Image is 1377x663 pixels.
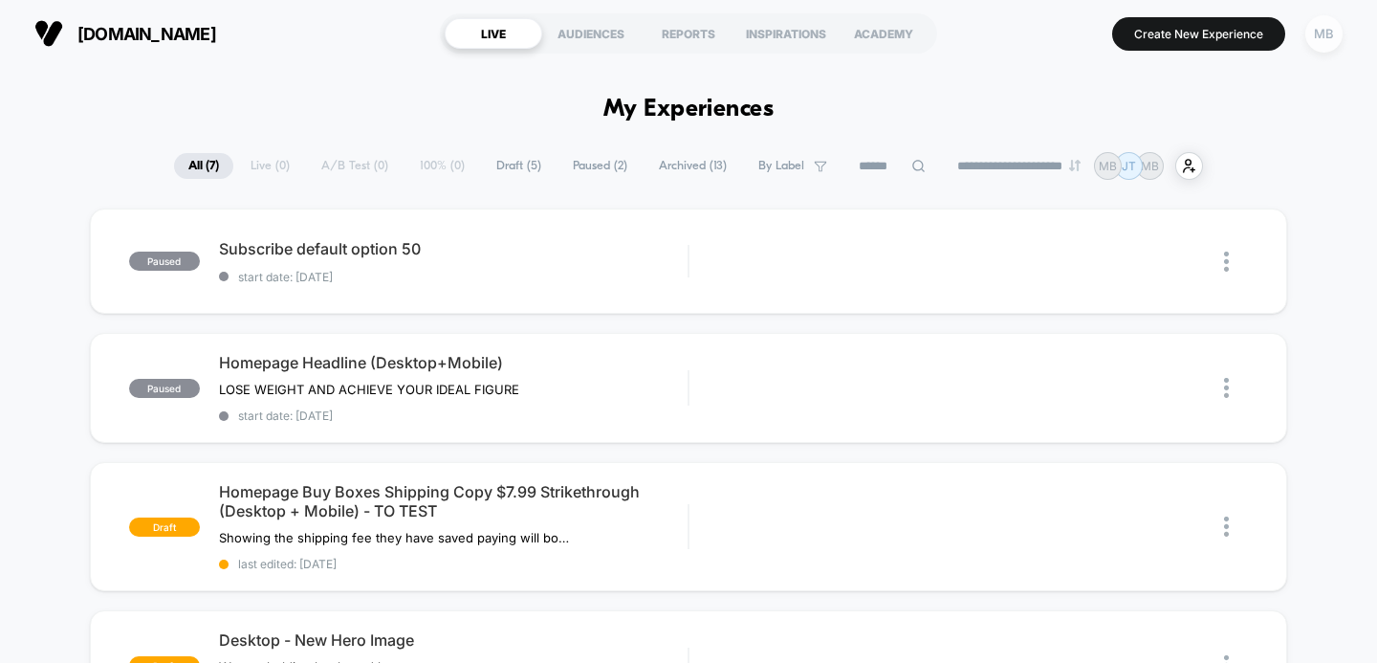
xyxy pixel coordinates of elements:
[129,518,200,537] span: draft
[758,159,804,173] span: By Label
[129,252,200,271] span: paused
[219,630,688,650] span: Desktop - New Hero Image
[219,409,688,423] span: start date: [DATE]
[558,153,642,179] span: Paused ( 2 )
[29,18,222,49] button: [DOMAIN_NAME]
[34,19,63,48] img: Visually logo
[219,353,688,372] span: Homepage Headline (Desktop+Mobile)
[174,153,233,179] span: All ( 7 )
[482,153,556,179] span: Draft ( 5 )
[640,18,737,49] div: REPORTS
[1224,252,1229,272] img: close
[737,18,835,49] div: INSPIRATIONS
[219,270,688,284] span: start date: [DATE]
[1300,14,1348,54] button: MB
[542,18,640,49] div: AUDIENCES
[1224,378,1229,398] img: close
[129,379,200,398] span: paused
[77,24,216,44] span: [DOMAIN_NAME]
[1141,159,1159,173] p: MB
[1099,159,1117,173] p: MB
[835,18,932,49] div: ACADEMY
[1305,15,1343,53] div: MB
[1224,517,1229,537] img: close
[1122,159,1136,173] p: JT
[219,239,688,258] span: Subscribe default option 50
[603,96,775,123] h1: My Experiences
[219,482,688,520] span: Homepage Buy Boxes Shipping Copy $7.99 Strikethrough (Desktop + Mobile) - TO TEST
[219,382,519,397] span: LOSE WEIGHT AND ACHIEVE YOUR IDEAL FIGURE
[445,18,542,49] div: LIVE
[219,557,688,571] span: last edited: [DATE]
[219,530,574,545] span: Showing the shipping fee they have saved paying will boost RPS
[645,153,741,179] span: Archived ( 13 )
[1069,160,1081,171] img: end
[1112,17,1285,51] button: Create New Experience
